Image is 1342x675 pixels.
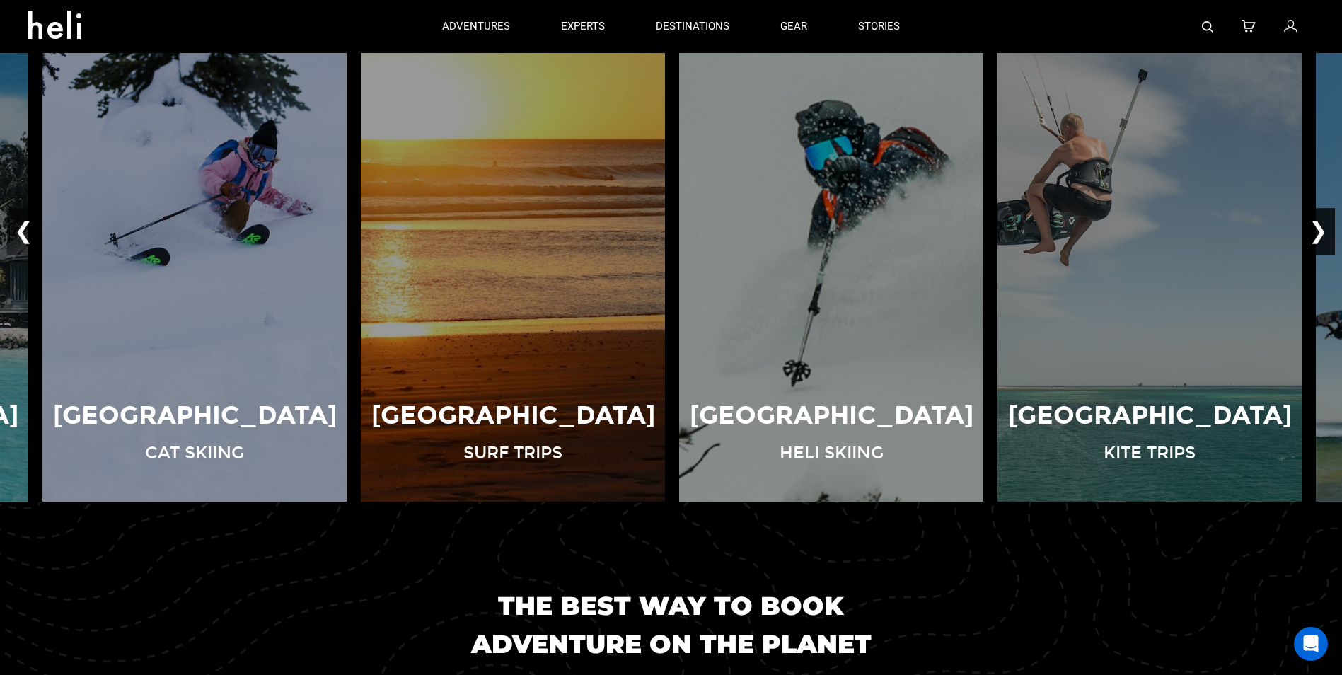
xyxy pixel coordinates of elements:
button: ❮ [7,209,40,255]
p: [GEOGRAPHIC_DATA] [1008,398,1292,434]
p: [GEOGRAPHIC_DATA] [690,398,973,434]
p: adventures [442,19,510,34]
p: destinations [656,19,729,34]
p: [GEOGRAPHIC_DATA] [371,398,655,434]
p: Kite Trips [1104,441,1196,465]
button: ❯ [1302,209,1335,255]
div: Open Intercom Messenger [1294,627,1328,661]
p: [GEOGRAPHIC_DATA] [53,398,337,434]
p: experts [561,19,605,34]
p: Heli Skiing [780,441,884,465]
img: search-bar-icon.svg [1202,21,1213,33]
p: Cat Skiing [145,441,244,465]
p: Surf Trips [463,441,562,465]
h1: The best way to book adventure on the planet [424,587,919,663]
